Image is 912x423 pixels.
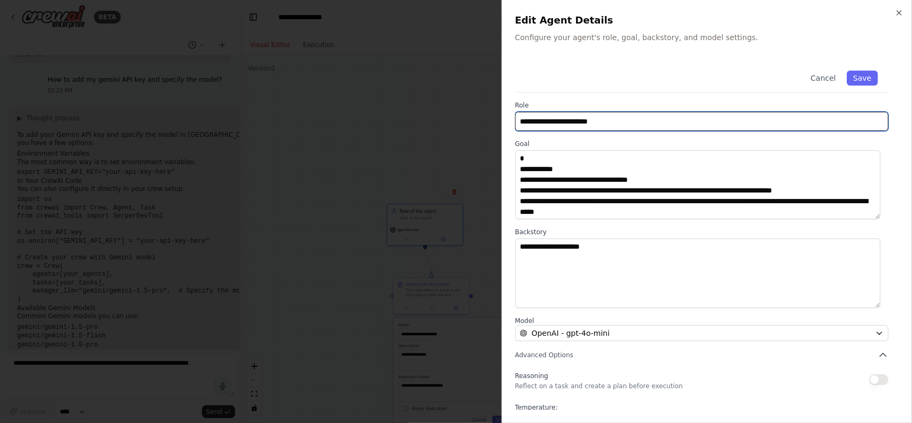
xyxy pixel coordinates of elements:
[515,317,888,325] label: Model
[515,140,888,148] label: Goal
[804,71,842,86] button: Cancel
[515,350,888,360] button: Advanced Options
[515,403,558,412] span: Temperature:
[515,351,573,359] span: Advanced Options
[515,325,888,341] button: OpenAI - gpt-4o-mini
[515,101,888,110] label: Role
[515,372,548,380] span: Reasoning
[532,328,610,339] span: OpenAI - gpt-4o-mini
[515,13,899,28] h2: Edit Agent Details
[515,382,683,390] p: Reflect on a task and create a plan before execution
[515,228,888,236] label: Backstory
[515,32,899,43] p: Configure your agent's role, goal, backstory, and model settings.
[847,71,878,86] button: Save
